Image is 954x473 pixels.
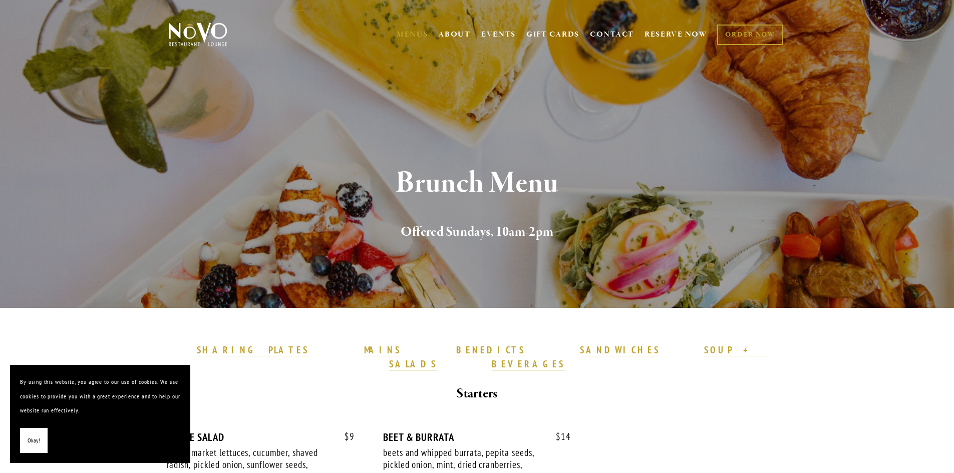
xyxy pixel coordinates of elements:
[28,433,40,448] span: Okay!
[197,344,309,357] a: SHARING PLATES
[456,385,497,402] strong: Starters
[345,430,350,442] span: $
[492,358,565,371] a: BEVERAGES
[20,428,48,453] button: Okay!
[438,30,471,40] a: ABOUT
[556,430,561,442] span: $
[580,344,660,357] a: SANDWICHES
[167,22,229,47] img: Novo Restaurant &amp; Lounge
[389,344,768,371] a: SOUP + SALADS
[383,431,571,443] div: BEET & BURRATA
[185,222,769,243] h2: Offered Sundays, 10am-2pm
[526,25,579,44] a: GIFT CARDS
[717,25,783,45] a: ORDER NOW
[590,25,634,44] a: CONTACT
[546,431,571,442] span: 14
[197,344,309,356] strong: SHARING PLATES
[335,431,355,442] span: 9
[456,344,525,356] strong: BENEDICTS
[364,344,402,356] strong: MAINS
[10,365,190,463] section: Cookie banner
[645,25,708,44] a: RESERVE NOW
[456,344,525,357] a: BENEDICTS
[167,431,355,443] div: HOUSE SALAD
[481,30,516,40] a: EVENTS
[492,358,565,370] strong: BEVERAGES
[185,167,769,200] h1: Brunch Menu
[580,344,660,356] strong: SANDWICHES
[20,375,180,418] p: By using this website, you agree to our use of cookies. We use cookies to provide you with a grea...
[364,344,402,357] a: MAINS
[397,30,428,40] a: MENUS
